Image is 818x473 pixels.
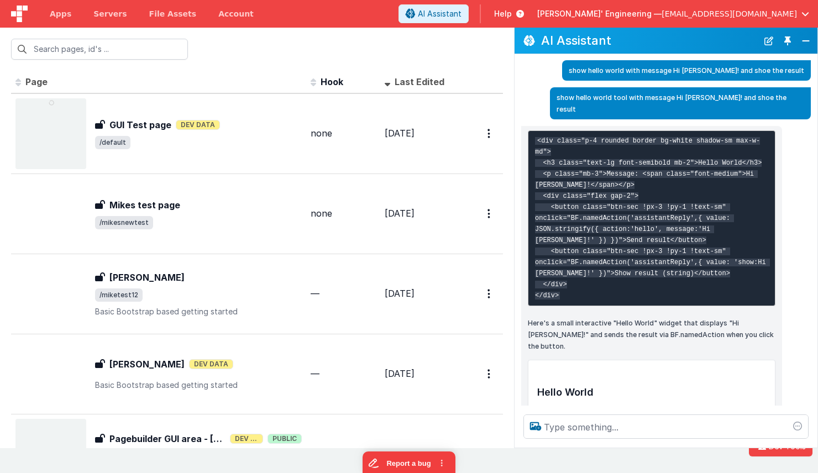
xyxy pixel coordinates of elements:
span: AI Assistant [418,8,462,19]
button: Options [481,282,499,305]
span: /mikesnewtest [95,216,153,229]
button: Close [799,33,813,49]
span: Hook [321,76,343,87]
button: AI Assistant [398,4,469,23]
span: — [311,288,319,299]
span: Page [25,76,48,87]
span: Public [268,434,302,444]
p: show hello world with message Hi [PERSON_NAME]! and shoe the result [569,65,804,76]
div: none [311,127,376,140]
p: Basic Bootstrap based getting started [95,380,302,391]
span: File Assets [149,8,197,19]
p: Here's a small interactive "Hello World" widget that displays "Hi [PERSON_NAME]!" and sends the r... [528,317,775,352]
h3: GUI Test page [109,118,171,132]
input: Search pages, id's ... [11,39,188,60]
button: Toggle Pin [780,33,795,49]
span: [DATE] [385,368,415,379]
span: Dev Data [176,120,220,130]
div: none [311,207,376,220]
h3: Hello World [537,385,766,400]
h3: [PERSON_NAME] [109,271,185,284]
button: New Chat [761,33,777,49]
code: <div class="p-4 rounded border bg-white shadow-sm max-w-md"> <h3 class="text-lg font-semibold mb-... [535,137,770,299]
button: Options [481,362,499,385]
h3: Pagebuilder GUI area - [PERSON_NAME] [109,432,226,445]
p: Basic Bootstrap based getting started [95,306,302,317]
h3: Mikes test page [109,198,180,212]
span: [DATE] [385,288,415,299]
span: — [311,368,319,379]
span: /miketest12 [95,288,143,302]
span: Dev Data [230,434,263,444]
span: Last Edited [395,76,444,87]
span: Help [494,8,512,19]
span: [DATE] [385,208,415,219]
span: Apps [50,8,71,19]
button: Options [481,443,499,465]
button: [PERSON_NAME]' Engineering — [EMAIL_ADDRESS][DOMAIN_NAME] [537,8,809,19]
span: [DATE] [385,128,415,139]
h3: [PERSON_NAME] [109,358,185,371]
span: [EMAIL_ADDRESS][DOMAIN_NAME] [662,8,797,19]
span: /default [95,136,130,149]
p: Message: [537,404,766,416]
h2: AI Assistant [541,34,758,47]
p: show hello world tool with message Hi [PERSON_NAME]! and shoe the result [557,92,804,115]
span: [PERSON_NAME]' Engineering — [537,8,662,19]
span: Dev Data [189,359,233,369]
button: Options [481,122,499,145]
div: none [311,448,376,460]
button: Options [481,202,499,225]
span: Servers [93,8,127,19]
